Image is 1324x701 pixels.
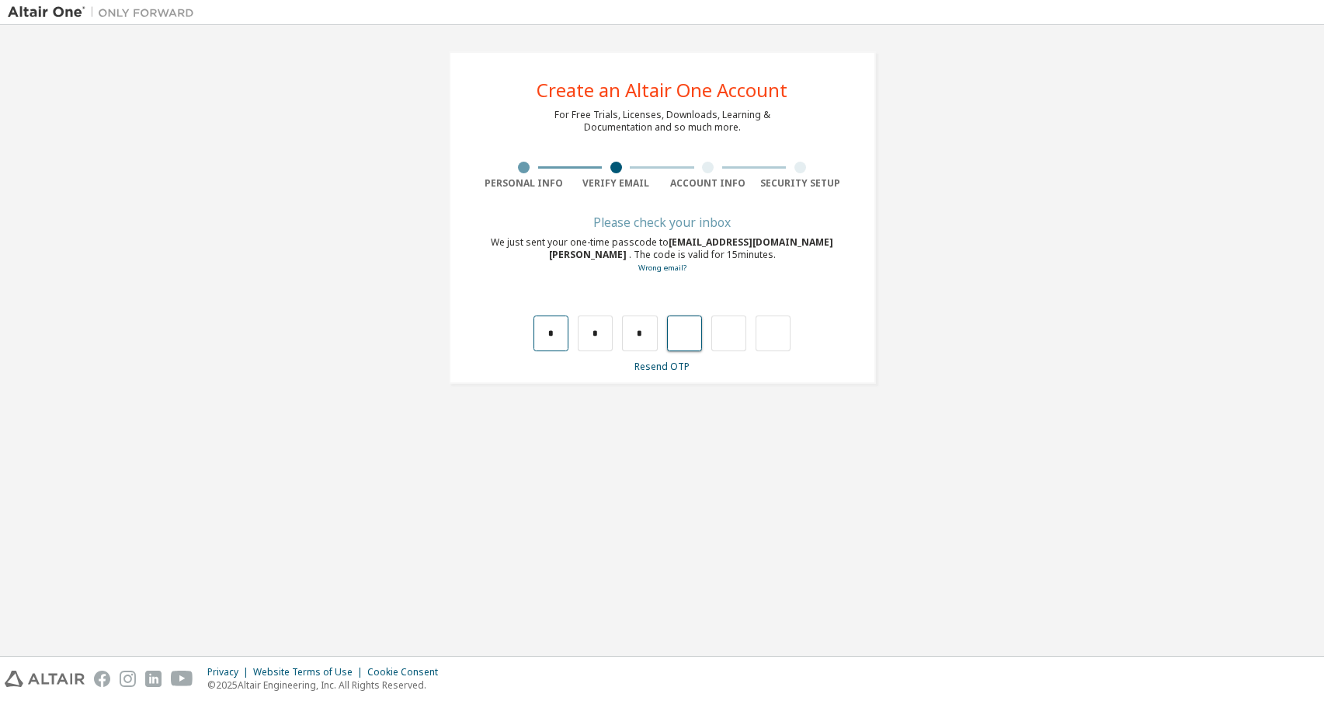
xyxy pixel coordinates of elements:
[94,671,110,687] img: facebook.svg
[634,360,690,373] a: Resend OTP
[367,666,447,678] div: Cookie Consent
[554,109,770,134] div: For Free Trials, Licenses, Downloads, Learning & Documentation and so much more.
[145,671,162,687] img: linkedin.svg
[253,666,367,678] div: Website Terms of Use
[207,678,447,692] p: © 2025 Altair Engineering, Inc. All Rights Reserved.
[662,177,755,190] div: Account Info
[537,81,787,99] div: Create an Altair One Account
[570,177,662,190] div: Verify Email
[478,177,571,190] div: Personal Info
[478,236,846,274] div: We just sent your one-time passcode to . The code is valid for 15 minutes.
[171,671,193,687] img: youtube.svg
[478,218,846,227] div: Please check your inbox
[8,5,202,20] img: Altair One
[638,263,686,273] a: Go back to the registration form
[120,671,136,687] img: instagram.svg
[5,671,85,687] img: altair_logo.svg
[207,666,253,678] div: Privacy
[549,235,834,261] span: [EMAIL_ADDRESS][DOMAIN_NAME][PERSON_NAME]
[754,177,846,190] div: Security Setup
